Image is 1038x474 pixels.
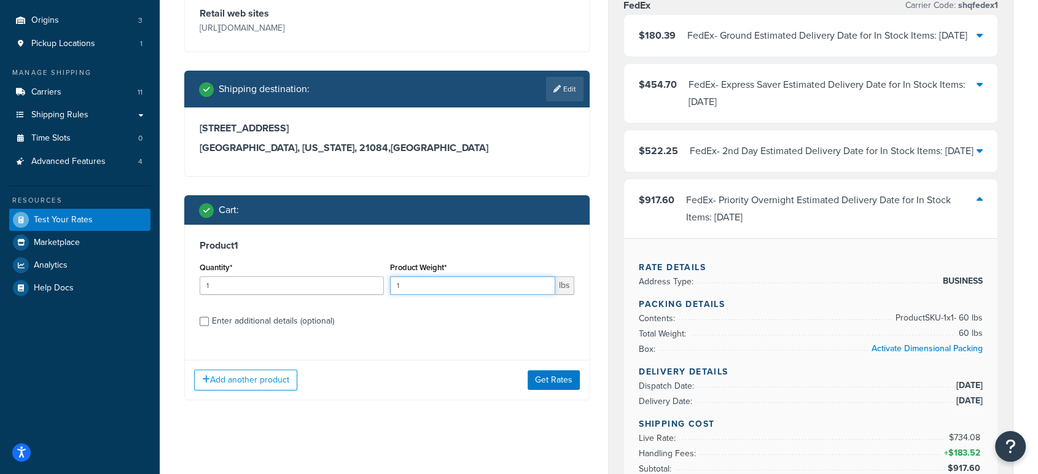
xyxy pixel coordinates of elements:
[686,192,977,226] div: FedEx - Priority Overnight Estimated Delivery Date for In Stock Items: [DATE]
[941,446,983,460] span: +
[639,144,678,158] span: $522.25
[528,370,580,390] button: Get Rates
[31,133,71,144] span: Time Slots
[689,76,977,111] div: FedEx - Express Saver Estimated Delivery Date for In Stock Items: [DATE]
[639,395,695,408] span: Delivery Date:
[200,276,384,295] input: 0
[390,276,555,295] input: 0.00
[956,326,983,341] span: 60 lbs
[948,446,983,459] span: $183.52
[200,142,574,154] h3: [GEOGRAPHIC_DATA], [US_STATE], 21084 , [GEOGRAPHIC_DATA]
[639,261,983,274] h4: Rate Details
[546,77,583,101] a: Edit
[9,150,150,173] li: Advanced Features
[138,133,142,144] span: 0
[639,298,983,311] h4: Packing Details
[9,127,150,150] a: Time Slots0
[639,447,699,460] span: Handling Fees:
[390,263,447,272] label: Product Weight*
[219,204,239,216] h2: Cart :
[219,84,310,95] h2: Shipping destination :
[639,418,983,430] h4: Shipping Cost
[34,260,68,271] span: Analytics
[138,87,142,98] span: 11
[31,87,61,98] span: Carriers
[9,68,150,78] div: Manage Shipping
[940,274,983,289] span: BUSINESS
[138,15,142,26] span: 3
[639,193,674,207] span: $917.60
[200,20,384,37] p: [URL][DOMAIN_NAME]
[194,370,297,390] button: Add another product
[31,110,88,120] span: Shipping Rules
[9,81,150,104] a: Carriers11
[9,254,150,276] a: Analytics
[9,277,150,299] a: Help Docs
[639,275,697,288] span: Address Type:
[9,33,150,55] a: Pickup Locations1
[687,27,967,44] div: FedEx - Ground Estimated Delivery Date for In Stock Items: [DATE]
[639,379,697,392] span: Dispatch Date:
[9,231,150,254] a: Marketplace
[9,81,150,104] li: Carriers
[9,150,150,173] a: Advanced Features4
[639,365,983,378] h4: Delivery Details
[9,33,150,55] li: Pickup Locations
[34,238,80,248] span: Marketplace
[200,239,574,252] h3: Product 1
[31,39,95,49] span: Pickup Locations
[212,313,334,330] div: Enter additional details (optional)
[9,195,150,206] div: Resources
[34,283,74,293] span: Help Docs
[9,209,150,231] a: Test Your Rates
[138,157,142,167] span: 4
[948,431,983,444] span: $734.08
[639,312,678,325] span: Contents:
[995,431,1026,462] button: Open Resource Center
[555,276,574,295] span: lbs
[31,157,106,167] span: Advanced Features
[9,104,150,126] a: Shipping Rules
[953,378,983,393] span: [DATE]
[639,28,676,42] span: $180.39
[639,343,658,355] span: Box:
[639,432,679,445] span: Live Rate:
[200,317,209,326] input: Enter additional details (optional)
[31,15,59,26] span: Origins
[953,394,983,408] span: [DATE]
[639,327,689,340] span: Total Weight:
[34,215,93,225] span: Test Your Rates
[140,39,142,49] span: 1
[9,9,150,32] a: Origins3
[200,122,574,134] h3: [STREET_ADDRESS]
[690,142,974,160] div: FedEx - 2nd Day Estimated Delivery Date for In Stock Items: [DATE]
[9,127,150,150] li: Time Slots
[200,7,384,20] h3: Retail web sites
[200,263,232,272] label: Quantity*
[639,77,677,91] span: $454.70
[872,342,983,355] a: Activate Dimensional Packing
[892,311,983,325] span: Product SKU-1 x 1 - 60 lbs
[9,9,150,32] li: Origins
